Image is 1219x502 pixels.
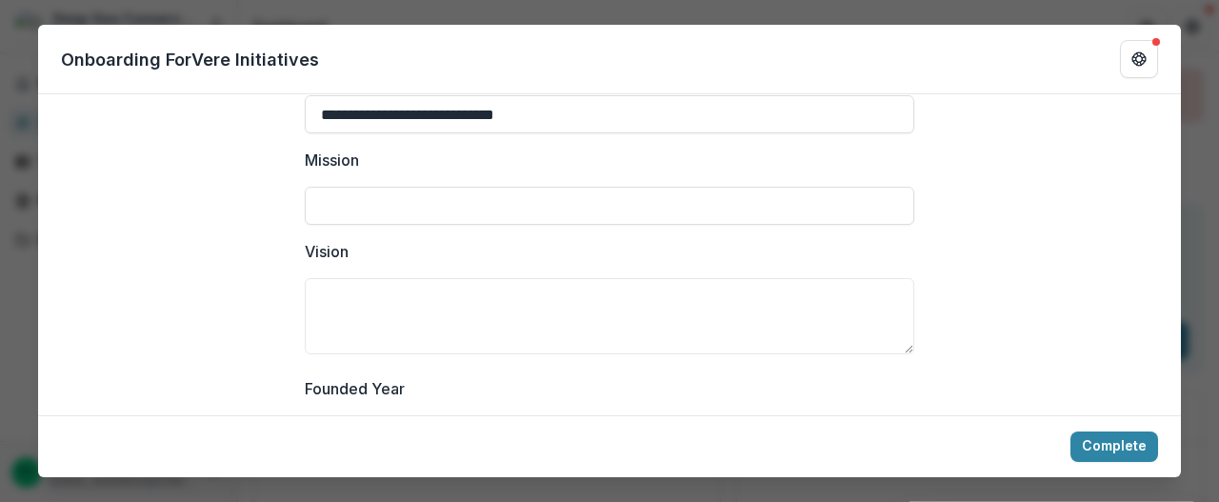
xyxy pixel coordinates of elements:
[305,240,349,263] p: Vision
[1120,40,1158,78] button: Get Help
[305,377,405,400] p: Founded Year
[305,149,359,171] p: Mission
[1070,432,1158,462] button: Complete
[61,47,319,72] p: Onboarding For Vere Initiatives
